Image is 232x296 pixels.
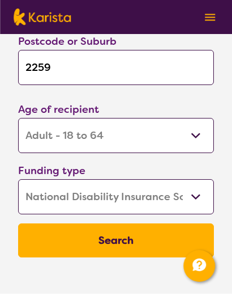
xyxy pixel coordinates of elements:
[18,35,117,48] label: Postcode or Suburb
[14,9,71,26] img: Karista logo
[18,223,214,257] button: Search
[183,250,215,282] button: Channel Menu
[18,50,214,85] input: Type
[18,103,99,116] label: Age of recipient
[205,14,215,21] img: menu
[18,164,85,177] label: Funding type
